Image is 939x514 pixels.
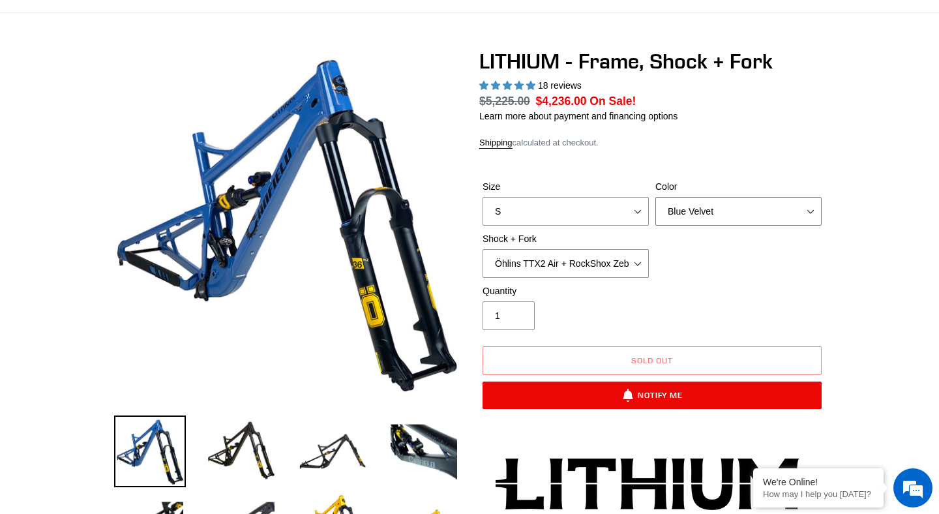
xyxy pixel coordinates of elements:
label: Shock + Fork [483,232,649,246]
div: Chat with us now [87,73,239,90]
div: calculated at checkout. [479,136,825,149]
p: How may I help you today? [763,489,874,499]
span: $4,236.00 [536,95,587,108]
img: Load image into Gallery viewer, LITHIUM - Frame, Shock + Fork [205,416,277,487]
textarea: Type your message and hit 'Enter' [7,356,248,402]
span: On Sale! [589,93,636,110]
a: Learn more about payment and financing options [479,111,678,121]
button: Notify Me [483,382,822,409]
span: 5.00 stars [479,80,538,91]
div: Navigation go back [14,72,34,91]
span: $5,225.00 [479,95,530,108]
img: Load image into Gallery viewer, LITHIUM - Frame, Shock + Fork [297,416,368,487]
label: Quantity [483,284,649,298]
div: We're Online! [763,477,874,487]
label: Color [655,180,822,194]
a: Shipping [479,138,513,149]
img: d_696896380_company_1647369064580_696896380 [42,65,74,98]
span: Sold out [631,355,673,365]
span: 18 reviews [538,80,582,91]
h1: LITHIUM - Frame, Shock + Fork [479,49,825,74]
img: Load image into Gallery viewer, LITHIUM - Frame, Shock + Fork [114,416,186,487]
span: We're online! [76,164,180,296]
div: Minimize live chat window [214,7,245,38]
button: Sold out [483,346,822,375]
label: Size [483,180,649,194]
img: Lithium-Logo_480x480.png [496,458,809,510]
img: Load image into Gallery viewer, LITHIUM - Frame, Shock + Fork [388,416,460,487]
